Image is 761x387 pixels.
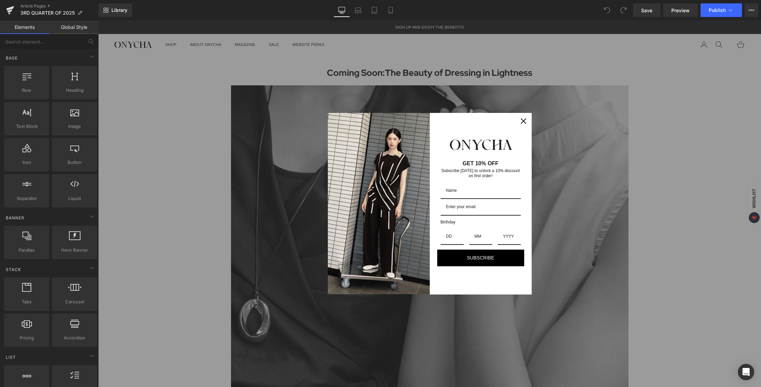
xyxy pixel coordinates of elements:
svg: close icon [423,98,428,103]
input: Year input [400,208,423,224]
span: List [5,354,17,360]
button: Publish [701,3,742,17]
div: Birthday [342,208,423,224]
span: Liquid [54,195,95,202]
button: Redo [617,3,630,17]
button: More [745,3,758,17]
span: Heading [54,87,95,94]
a: Preview [663,3,698,17]
a: Article Pages [20,3,99,9]
span: Library [111,7,127,13]
button: Undo [600,3,614,17]
button: SUBSCRIBE [338,229,427,247]
label: Birthday [342,195,423,208]
button: Close [417,92,433,109]
span: Icon [6,159,47,166]
a: Global Style [49,20,99,34]
span: Image [54,123,95,130]
h3: Subscribe [DATE] to unlock a 10% discount on first order! [342,148,423,158]
span: Text Block [6,123,47,130]
div: Open Intercom Messenger [738,364,754,380]
a: Tablet [366,3,383,17]
span: Button [54,159,95,166]
span: Save [641,7,652,14]
span: Row [6,87,47,94]
span: Stack [5,266,22,273]
input: Month input [371,208,394,224]
span: Pricing [6,334,47,341]
span: Publish [709,7,726,13]
input: Email field [342,179,423,195]
span: Parallax [6,247,47,254]
a: Laptop [350,3,366,17]
strong: GET 10% OFF [365,140,401,146]
span: Preview [671,7,690,14]
span: Banner [5,215,25,221]
span: Carousel [54,298,95,305]
span: Base [5,55,18,61]
input: FirstName field [342,162,423,179]
input: Day input [342,208,366,224]
span: Separator [6,195,47,202]
a: Desktop [334,3,350,17]
a: New Library [99,3,132,17]
span: Hero Banner [54,247,95,254]
a: Mobile [383,3,399,17]
span: Accordion [54,334,95,341]
span: Tabs [6,298,47,305]
span: 3RD QUARTER OF 2025 [20,10,75,16]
